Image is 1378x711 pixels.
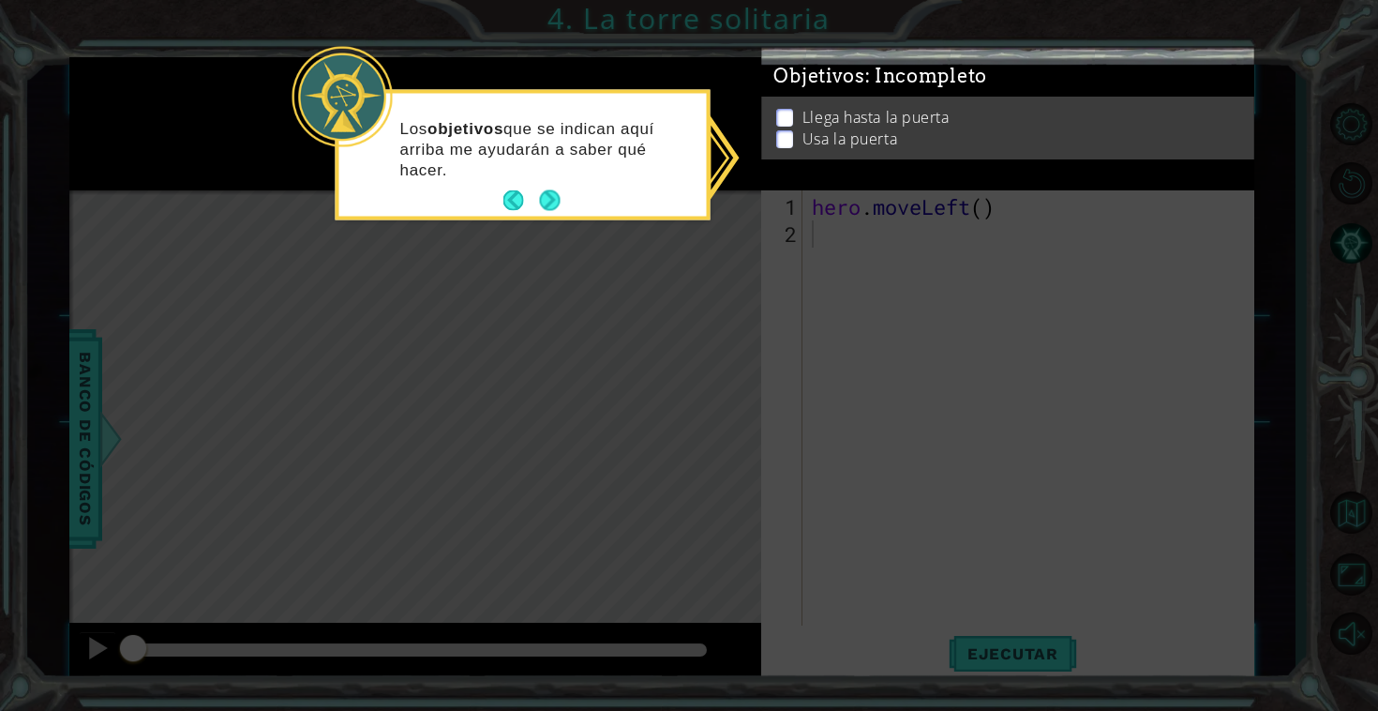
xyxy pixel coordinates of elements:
[503,190,540,211] button: Back
[773,82,987,105] span: Objetivos
[802,144,897,165] p: Usa la puerta
[802,123,950,144] p: Llega hasta la puerta
[865,82,987,104] span: : Incompleto
[427,119,503,137] strong: objetivos
[400,118,694,180] p: Los que se indican aquí arriba me ayudarán a saber qué hacer.
[539,189,561,211] button: Next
